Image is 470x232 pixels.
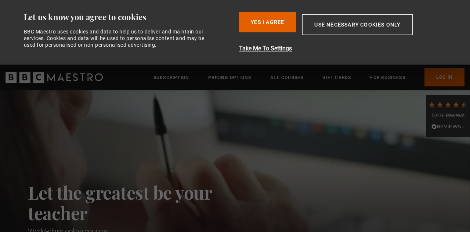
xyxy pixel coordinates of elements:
[24,28,213,49] div: BBC Maestro uses cookies and data to help us to deliver and maintain our services. Cookies and da...
[6,72,103,83] svg: BBC Maestro
[322,74,351,81] a: Gift Cards
[424,68,464,86] a: Log In
[239,44,452,53] button: Take Me To Settings
[428,123,468,132] div: Read All Reviews
[428,112,468,119] div: 5,976 Reviews
[431,124,464,129] img: REVIEWS.io
[153,74,189,81] a: Subscription
[426,95,470,138] div: 5,976 ReviewsRead All Reviews
[24,12,234,22] div: Let us know you agree to cookies
[153,68,464,86] nav: Primary
[270,74,303,81] a: All Courses
[28,182,245,223] h2: Let the greatest be your teacher
[208,74,251,81] a: Pricing Options
[302,14,413,35] button: Use necessary cookies only
[239,12,296,32] button: Yes I Agree
[370,74,405,81] a: For business
[428,100,468,108] div: 4.7 Stars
